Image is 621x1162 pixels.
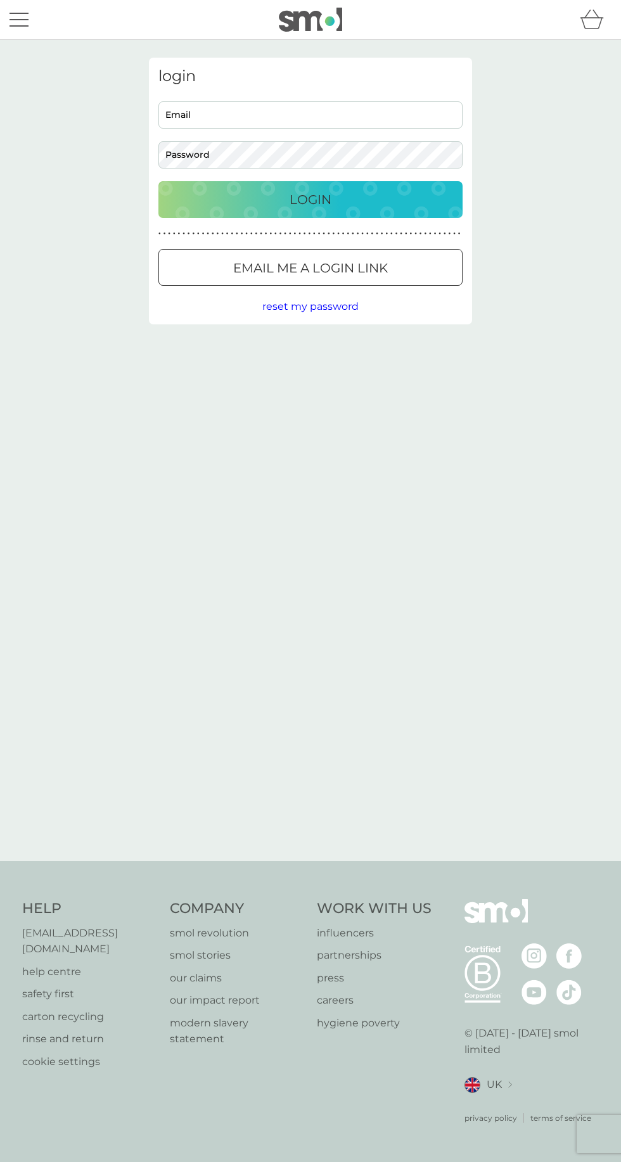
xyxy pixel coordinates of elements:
[262,298,359,315] button: reset my password
[424,231,426,237] p: ●
[434,231,437,237] p: ●
[464,1077,480,1093] img: UK flag
[357,231,359,237] p: ●
[522,943,547,969] img: visit the smol Instagram page
[318,231,321,237] p: ●
[464,899,528,942] img: smol
[522,980,547,1005] img: visit the smol Youtube page
[168,231,170,237] p: ●
[279,231,282,237] p: ●
[255,231,258,237] p: ●
[347,231,349,237] p: ●
[170,992,305,1009] a: our impact report
[323,231,325,237] p: ●
[333,231,335,237] p: ●
[290,189,331,210] p: Login
[231,231,233,237] p: ●
[410,231,413,237] p: ●
[390,231,393,237] p: ●
[464,1112,517,1124] a: privacy policy
[313,231,316,237] p: ●
[170,925,305,942] a: smol revolution
[508,1082,512,1089] img: select a new location
[414,231,417,237] p: ●
[22,1054,157,1070] a: cookie settings
[22,899,157,919] h4: Help
[197,231,200,237] p: ●
[556,980,582,1005] img: visit the smol Tiktok page
[337,231,340,237] p: ●
[453,231,456,237] p: ●
[178,231,181,237] p: ●
[361,231,364,237] p: ●
[236,231,238,237] p: ●
[170,947,305,964] a: smol stories
[304,231,306,237] p: ●
[429,231,432,237] p: ●
[530,1112,591,1124] a: terms of service
[342,231,345,237] p: ●
[395,231,398,237] p: ●
[22,1009,157,1025] a: carton recycling
[385,231,388,237] p: ●
[207,231,209,237] p: ●
[22,964,157,980] p: help centre
[317,1015,432,1031] a: hygiene poverty
[182,231,185,237] p: ●
[212,231,214,237] p: ●
[170,970,305,986] a: our claims
[449,231,451,237] p: ●
[294,231,297,237] p: ●
[308,231,310,237] p: ●
[317,925,432,942] a: influencers
[188,231,190,237] p: ●
[245,231,248,237] p: ●
[265,231,267,237] p: ●
[400,231,402,237] p: ●
[158,231,161,237] p: ●
[289,231,291,237] p: ●
[217,231,219,237] p: ●
[458,231,461,237] p: ●
[328,231,330,237] p: ●
[556,943,582,969] img: visit the smol Facebook page
[444,231,446,237] p: ●
[158,249,463,286] button: Email me a login link
[317,970,432,986] a: press
[580,7,611,32] div: basket
[163,231,166,237] p: ●
[405,231,407,237] p: ●
[173,231,176,237] p: ●
[371,231,374,237] p: ●
[260,231,262,237] p: ●
[158,181,463,218] button: Login
[274,231,277,237] p: ●
[241,231,243,237] p: ●
[192,231,195,237] p: ●
[298,231,301,237] p: ●
[10,8,29,32] button: menu
[250,231,253,237] p: ●
[284,231,286,237] p: ●
[22,1031,157,1047] a: rinse and return
[22,925,157,957] a: [EMAIL_ADDRESS][DOMAIN_NAME]
[279,8,342,32] img: smol
[317,947,432,964] a: partnerships
[439,231,441,237] p: ●
[170,899,305,919] h4: Company
[202,231,205,237] p: ●
[419,231,422,237] p: ●
[487,1076,502,1093] span: UK
[22,986,157,1002] a: safety first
